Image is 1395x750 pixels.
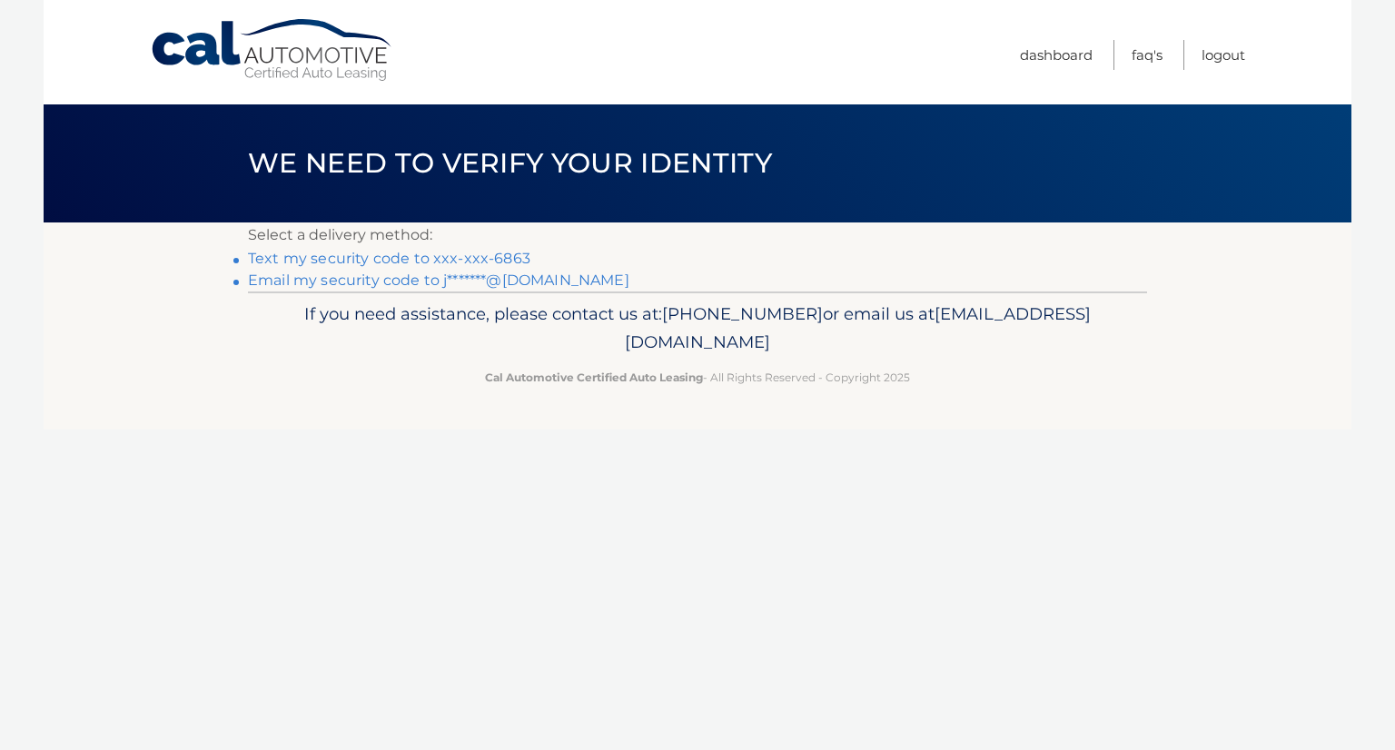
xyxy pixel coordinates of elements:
[260,368,1135,387] p: - All Rights Reserved - Copyright 2025
[485,370,703,384] strong: Cal Automotive Certified Auto Leasing
[248,271,629,289] a: Email my security code to j*******@[DOMAIN_NAME]
[1132,40,1162,70] a: FAQ's
[1020,40,1093,70] a: Dashboard
[150,18,395,83] a: Cal Automotive
[260,300,1135,358] p: If you need assistance, please contact us at: or email us at
[248,146,772,180] span: We need to verify your identity
[662,303,823,324] span: [PHONE_NUMBER]
[248,222,1147,248] p: Select a delivery method:
[1202,40,1245,70] a: Logout
[248,250,530,267] a: Text my security code to xxx-xxx-6863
